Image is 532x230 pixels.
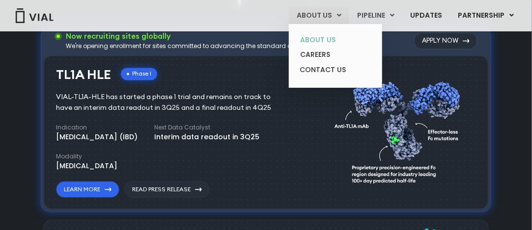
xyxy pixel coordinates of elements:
div: [MEDICAL_DATA] (IBD) [56,132,138,142]
h3: Now recruiting sites globally [66,31,356,42]
a: PARTNERSHIPMenu Toggle [450,7,522,24]
div: [MEDICAL_DATA] [56,161,117,171]
a: Read Press Release [124,181,210,198]
a: ABOUT USMenu Toggle [289,7,349,24]
a: ABOUT US [292,32,378,48]
div: Interim data readout in 3Q25 [154,132,259,142]
a: Apply Now [414,32,477,49]
a: Learn More [56,181,119,198]
img: TL1A antibody diagram. [335,63,466,198]
div: VIAL-TL1A-HLE has started a phase 1 trial and remains on track to have an interim data readout in... [56,92,285,113]
img: Vial Logo [15,8,54,23]
h3: TL1A HLE [56,68,111,82]
div: Phase I [121,68,157,80]
h4: Indication [56,123,138,132]
h4: Modality [56,152,117,161]
a: PIPELINEMenu Toggle [349,7,402,24]
a: CONTACT US [292,62,378,78]
a: CAREERS [292,47,378,62]
div: We're opening enrollment for sites committed to advancing the standard of care for IBD patients. [66,42,356,51]
h4: Next Data Catalyst [154,123,259,132]
a: UPDATES [402,7,449,24]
